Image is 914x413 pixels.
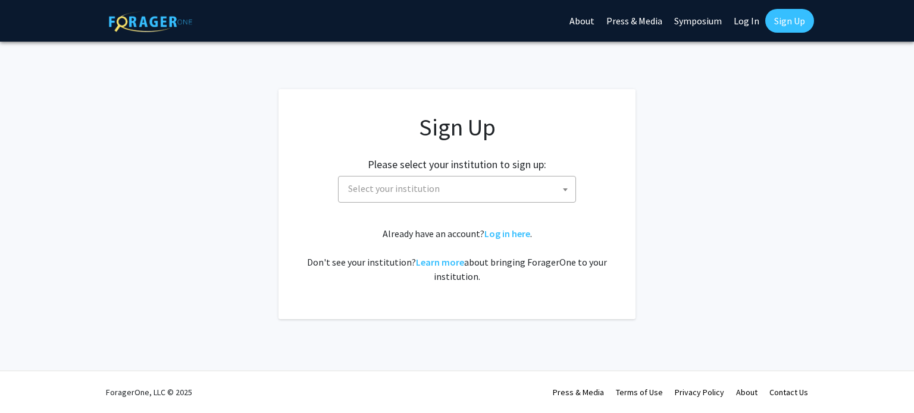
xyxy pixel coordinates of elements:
span: Select your institution [343,176,575,201]
a: Learn more about bringing ForagerOne to your institution [416,256,464,268]
span: Select your institution [338,176,576,203]
img: ForagerOne Logo [109,11,192,32]
a: Terms of Use [616,387,663,398]
h1: Sign Up [302,113,612,141]
div: Already have an account? . Don't see your institution? about bringing ForagerOne to your institut... [302,226,612,283]
a: Log in here [484,228,530,239]
a: Sign Up [765,9,814,33]
a: Privacy Policy [675,387,724,398]
h2: Please select your institution to sign up: [368,158,546,171]
span: Select your institution [348,182,440,194]
a: Press & Media [553,387,604,398]
a: About [736,387,758,398]
a: Contact Us [769,387,808,398]
div: ForagerOne, LLC © 2025 [106,371,192,413]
